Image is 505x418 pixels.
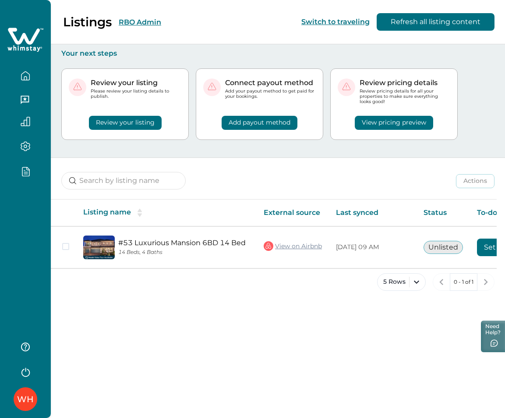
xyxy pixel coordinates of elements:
p: Review pricing details [360,79,450,87]
button: 5 Rows [377,273,426,291]
img: propertyImage_#53 Luxurious Mansion 6BD 14 Bed [83,236,115,259]
button: Unlisted [424,241,463,254]
button: Add payout method [222,116,297,130]
button: View pricing preview [355,116,433,130]
p: Add your payout method to get paid for your bookings. [225,89,316,99]
a: View on Airbnb [264,240,322,252]
p: Listings [63,14,112,29]
button: previous page [433,273,450,291]
p: 14 Beds, 4 Baths [118,249,250,256]
input: Search by listing name [61,172,186,189]
button: 0 - 1 of 1 [450,273,477,291]
p: [DATE] 09 AM [336,243,410,252]
button: Refresh all listing content [377,13,494,31]
a: #53 Luxurious Mansion 6BD 14 Bed [118,239,250,247]
div: Whimstay Host [17,389,34,410]
th: Status [417,200,470,226]
button: sorting [131,208,148,217]
th: Last synced [329,200,417,226]
p: 0 - 1 of 1 [454,278,473,286]
th: External source [257,200,329,226]
th: Listing name [76,200,257,226]
button: RBO Admin [119,18,161,26]
p: Review pricing details for all your properties to make sure everything looks good! [360,89,450,105]
button: Switch to traveling [301,18,370,26]
p: Please review your listing details to publish. [91,89,181,99]
p: Connect payout method [225,79,316,87]
button: Review your listing [89,116,162,130]
p: Your next steps [61,49,494,58]
p: Review your listing [91,79,181,87]
button: next page [477,273,494,291]
button: Actions [456,174,494,188]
